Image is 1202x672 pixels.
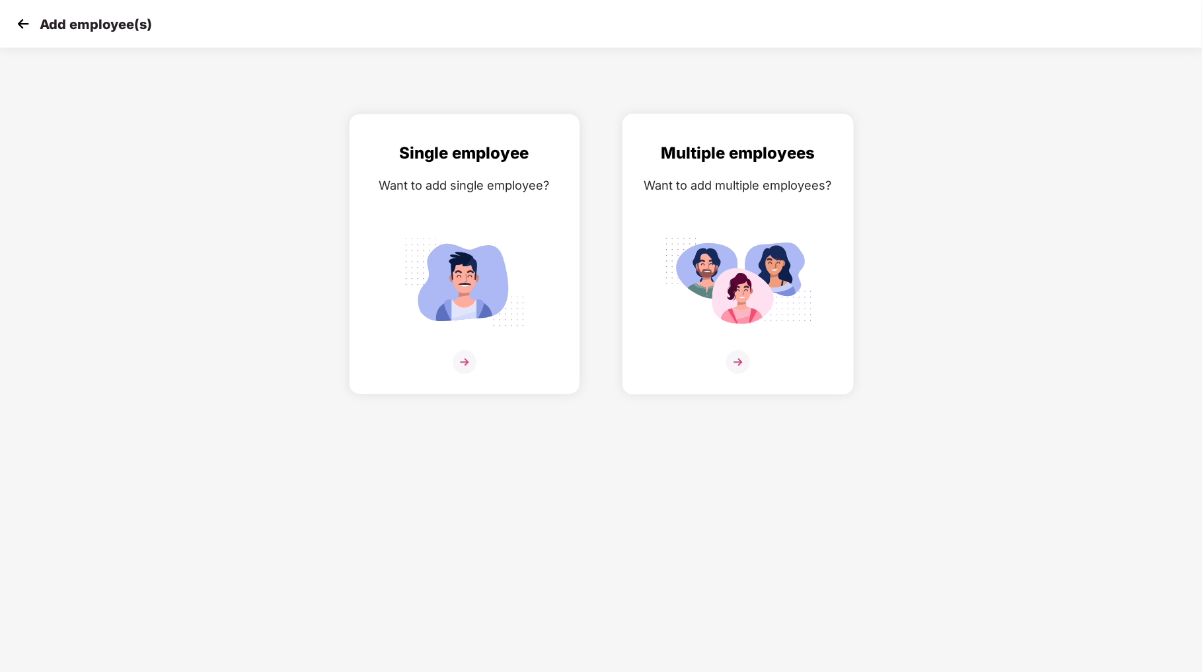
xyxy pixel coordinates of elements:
[391,231,539,334] img: svg+xml;base64,PHN2ZyB4bWxucz0iaHR0cDovL3d3dy53My5vcmcvMjAwMC9zdmciIGlkPSJTaW5nbGVfZW1wbG95ZWUiIH...
[13,14,33,34] img: svg+xml;base64,PHN2ZyB4bWxucz0iaHR0cDovL3d3dy53My5vcmcvMjAwMC9zdmciIHdpZHRoPSIzMCIgaGVpZ2h0PSIzMC...
[636,176,840,195] div: Want to add multiple employees?
[726,350,750,374] img: svg+xml;base64,PHN2ZyB4bWxucz0iaHR0cDovL3d3dy53My5vcmcvMjAwMC9zdmciIHdpZHRoPSIzNiIgaGVpZ2h0PSIzNi...
[363,176,566,195] div: Want to add single employee?
[40,17,152,32] p: Add employee(s)
[363,141,566,166] div: Single employee
[636,141,840,166] div: Multiple employees
[453,350,476,374] img: svg+xml;base64,PHN2ZyB4bWxucz0iaHR0cDovL3d3dy53My5vcmcvMjAwMC9zdmciIHdpZHRoPSIzNiIgaGVpZ2h0PSIzNi...
[664,231,812,334] img: svg+xml;base64,PHN2ZyB4bWxucz0iaHR0cDovL3d3dy53My5vcmcvMjAwMC9zdmciIGlkPSJNdWx0aXBsZV9lbXBsb3llZS...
